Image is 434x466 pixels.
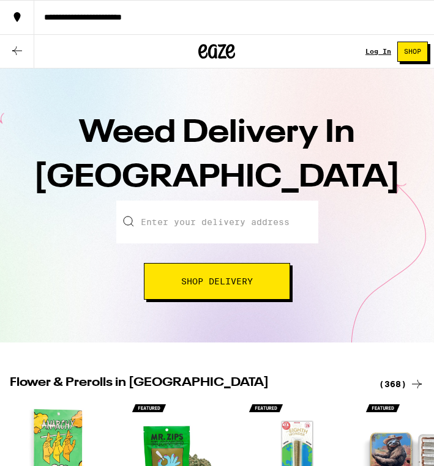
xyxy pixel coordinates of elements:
div: Log In [365,48,391,55]
span: Shop Delivery [181,277,253,286]
span: Shop [404,48,421,55]
button: Shop [397,42,428,62]
button: Shop Delivery [144,263,290,300]
h1: Weed Delivery In [12,111,422,201]
span: [GEOGRAPHIC_DATA] [34,162,400,194]
a: (368) [379,377,424,391]
h2: Flower & Prerolls in [GEOGRAPHIC_DATA] [10,377,364,391]
input: Enter your delivery address [116,201,318,243]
